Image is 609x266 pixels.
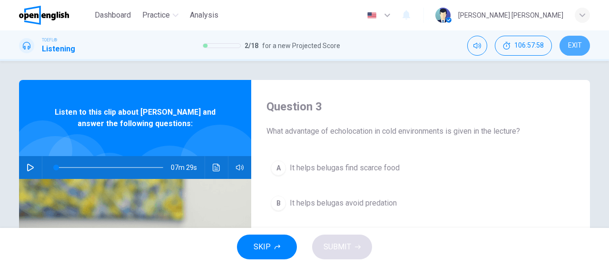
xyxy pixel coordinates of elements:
button: Click to see the audio transcription [209,156,224,179]
button: Analysis [186,7,222,24]
div: [PERSON_NAME] [PERSON_NAME] [458,10,563,21]
span: It helps belugas find scarce food [290,162,400,174]
button: Practice [138,7,182,24]
button: BIt helps belugas avoid predation [266,191,575,215]
span: Analysis [190,10,218,21]
span: 2 / 18 [245,40,258,51]
img: OpenEnglish logo [19,6,69,25]
div: A [271,160,286,176]
a: OpenEnglish logo [19,6,91,25]
button: 106:57:58 [495,36,552,56]
h4: Question 3 [266,99,575,114]
span: 106:57:58 [514,42,544,49]
span: Practice [142,10,170,21]
img: Profile picture [435,8,451,23]
span: 07m 29s [171,156,205,179]
button: SKIP [237,235,297,259]
h1: Listening [42,43,75,55]
button: EXIT [560,36,590,56]
button: AIt helps belugas find scarce food [266,156,575,180]
div: Mute [467,36,487,56]
img: en [366,12,378,19]
span: TOEFL® [42,37,57,43]
span: What advantage of echolocation in cold environments is given in the lecture? [266,126,575,137]
span: Listen to this clip about [PERSON_NAME] and answer the following questions: [50,107,220,129]
button: CIt helps belugas breathe [266,227,575,250]
span: It helps belugas avoid predation [290,197,397,209]
span: EXIT [568,42,582,49]
div: Hide [495,36,552,56]
span: for a new Projected Score [262,40,340,51]
span: SKIP [254,240,271,254]
div: B [271,196,286,211]
span: Dashboard [95,10,131,21]
button: Dashboard [91,7,135,24]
